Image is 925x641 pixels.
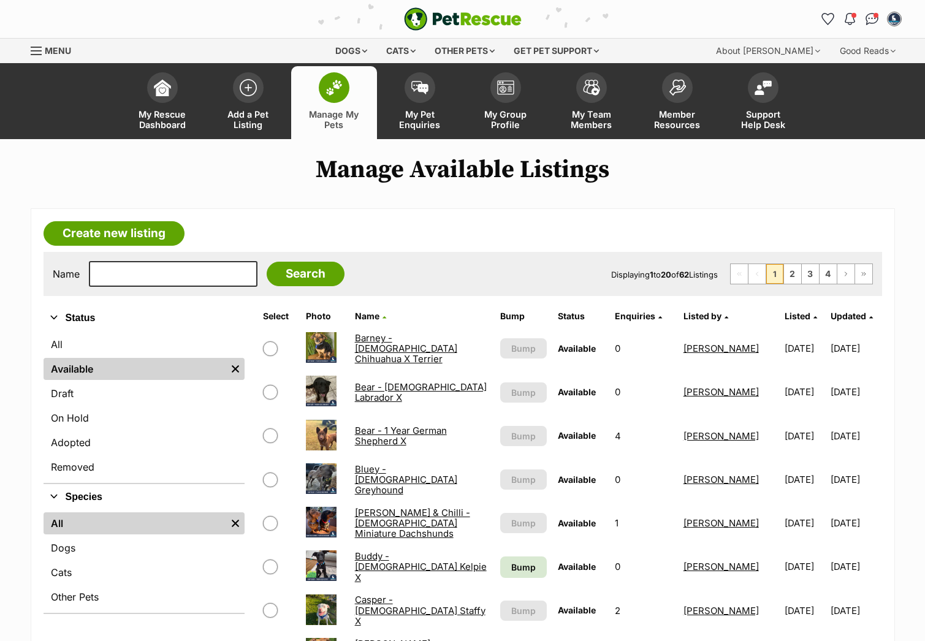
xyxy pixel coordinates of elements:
[44,586,245,608] a: Other Pets
[558,605,596,615] span: Available
[154,79,171,96] img: dashboard-icon-eb2f2d2d3e046f16d808141f083e7271f6b2e854fb5c12c21221c1fb7104beca.svg
[301,306,349,326] th: Photo
[44,512,226,534] a: All
[683,517,759,529] a: [PERSON_NAME]
[615,311,662,321] a: Enquiries
[511,517,536,529] span: Bump
[31,39,80,61] a: Menu
[378,39,424,63] div: Cats
[802,264,819,284] a: Page 3
[780,415,829,457] td: [DATE]
[564,109,619,130] span: My Team Members
[500,513,547,533] button: Bump
[221,109,276,130] span: Add a Pet Listing
[558,474,596,485] span: Available
[736,109,791,130] span: Support Help Desk
[549,66,634,139] a: My Team Members
[226,358,245,380] a: Remove filter
[495,306,552,326] th: Bump
[463,66,549,139] a: My Group Profile
[683,430,759,442] a: [PERSON_NAME]
[866,13,878,25] img: chat-41dd97257d64d25036548639549fe6c8038ab92f7586957e7f3b1b290dea8141.svg
[497,80,514,95] img: group-profile-icon-3fa3cf56718a62981997c0bc7e787c4b2cf8bcc04b72c1350f741eb67cf2f40e.svg
[377,66,463,139] a: My Pet Enquiries
[558,343,596,354] span: Available
[780,502,829,544] td: [DATE]
[500,338,547,358] button: Bump
[855,264,872,284] a: Last page
[325,80,343,96] img: manage-my-pets-icon-02211641906a0b7f246fdf0571729dbe1e7629f14944591b6c1af311fb30b64b.svg
[267,262,344,286] input: Search
[650,109,705,130] span: Member Resources
[426,39,503,63] div: Other pets
[500,426,547,446] button: Bump
[44,537,245,559] a: Dogs
[831,371,880,413] td: [DATE]
[44,431,245,453] a: Adopted
[661,270,671,279] strong: 20
[610,415,677,457] td: 4
[720,66,806,139] a: Support Help Desk
[355,463,457,496] a: Bluey - [DEMOGRAPHIC_DATA] Greyhound
[831,545,880,588] td: [DATE]
[818,9,838,29] a: Favourites
[683,605,759,616] a: [PERSON_NAME]
[500,469,547,490] button: Bump
[44,382,245,404] a: Draft
[766,264,783,284] span: Page 1
[500,601,547,621] button: Bump
[731,264,748,284] span: First page
[44,358,226,380] a: Available
[355,311,386,321] a: Name
[610,327,677,370] td: 0
[205,66,291,139] a: Add a Pet Listing
[780,371,829,413] td: [DATE]
[785,311,810,321] span: Listed
[748,264,766,284] span: Previous page
[831,502,880,544] td: [DATE]
[885,9,904,29] button: My account
[683,343,759,354] a: [PERSON_NAME]
[683,311,728,321] a: Listed by
[784,264,801,284] a: Page 2
[505,39,607,63] div: Get pet support
[355,311,379,321] span: Name
[831,415,880,457] td: [DATE]
[120,66,205,139] a: My Rescue Dashboard
[355,332,457,365] a: Barney - [DEMOGRAPHIC_DATA] Chihuahua X Terrier
[780,327,829,370] td: [DATE]
[355,381,487,403] a: Bear - [DEMOGRAPHIC_DATA] Labrador X
[820,264,837,284] a: Page 4
[355,594,485,627] a: Casper - [DEMOGRAPHIC_DATA] Staffy X
[240,79,257,96] img: add-pet-listing-icon-0afa8454b4691262ce3f59096e99ab1cd57d4a30225e0717b998d2c9b9846f56.svg
[610,502,677,544] td: 1
[862,9,882,29] a: Conversations
[780,545,829,588] td: [DATE]
[683,386,759,398] a: [PERSON_NAME]
[404,7,522,31] img: logo-e224e6f780fb5917bec1dbf3a21bbac754714ae5b6737aabdf751b685950b380.svg
[730,264,873,284] nav: Pagination
[44,333,245,355] a: All
[583,80,600,96] img: team-members-icon-5396bd8760b3fe7c0b43da4ab00e1e3bb1a5d9ba89233759b79545d2d3fc5d0d.svg
[392,109,447,130] span: My Pet Enquiries
[610,590,677,632] td: 2
[669,79,686,96] img: member-resources-icon-8e73f808a243e03378d46382f2149f9095a855e16c252ad45f914b54edf8863c.svg
[511,561,536,574] span: Bump
[610,458,677,501] td: 0
[45,45,71,56] span: Menu
[558,430,596,441] span: Available
[135,109,190,130] span: My Rescue Dashboard
[511,473,536,486] span: Bump
[831,311,866,321] span: Updated
[683,561,759,572] a: [PERSON_NAME]
[44,331,245,483] div: Status
[611,270,718,279] span: Displaying to of Listings
[306,109,362,130] span: Manage My Pets
[44,456,245,478] a: Removed
[785,311,817,321] a: Listed
[478,109,533,130] span: My Group Profile
[291,66,377,139] a: Manage My Pets
[511,386,536,399] span: Bump
[511,430,536,442] span: Bump
[831,39,904,63] div: Good Reads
